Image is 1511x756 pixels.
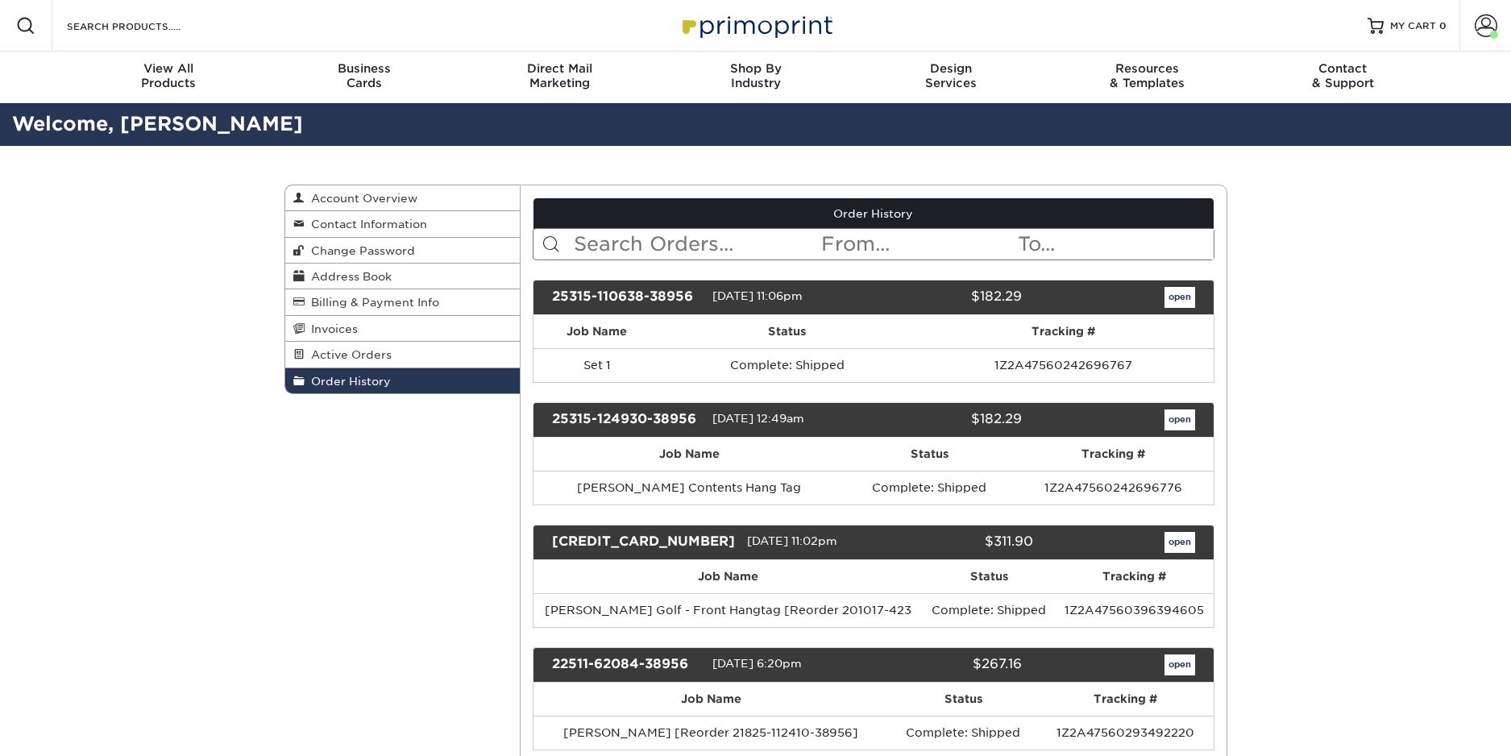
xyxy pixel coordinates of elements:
[285,289,521,315] a: Billing & Payment Info
[1055,560,1213,593] th: Tracking #
[712,657,802,670] span: [DATE] 6:20pm
[820,229,1016,260] input: From...
[285,368,521,393] a: Order History
[712,412,804,425] span: [DATE] 12:49am
[1016,229,1213,260] input: To...
[1037,716,1213,750] td: 1Z2A47560293492220
[853,61,1049,90] div: Services
[71,52,267,103] a: View AllProducts
[914,348,1213,382] td: 1Z2A47560242696767
[533,716,889,750] td: [PERSON_NAME] [Reorder 21825-112410-38956]
[861,409,1034,430] div: $182.29
[1049,61,1245,90] div: & Templates
[285,238,521,264] a: Change Password
[71,61,267,90] div: Products
[889,683,1038,716] th: Status
[658,52,853,103] a: Shop ByIndustry
[305,218,427,231] span: Contact Information
[845,438,1014,471] th: Status
[861,287,1034,308] div: $182.29
[1245,52,1441,103] a: Contact& Support
[305,296,439,309] span: Billing & Payment Info
[1014,471,1214,505] td: 1Z2A47560242696776
[747,534,837,547] span: [DATE] 11:02pm
[923,560,1056,593] th: Status
[71,61,267,76] span: View All
[1164,654,1195,675] a: open
[533,560,923,593] th: Job Name
[914,315,1213,348] th: Tracking #
[923,593,1056,627] td: Complete: Shipped
[305,192,417,205] span: Account Overview
[285,185,521,211] a: Account Overview
[305,348,392,361] span: Active Orders
[658,61,853,76] span: Shop By
[266,61,462,76] span: Business
[660,315,914,348] th: Status
[845,471,1014,505] td: Complete: Shipped
[889,716,1038,750] td: Complete: Shipped
[462,61,658,90] div: Marketing
[533,348,660,382] td: Set 1
[266,61,462,90] div: Cards
[1037,683,1213,716] th: Tracking #
[853,61,1049,76] span: Design
[285,264,521,289] a: Address Book
[1245,61,1441,90] div: & Support
[540,409,712,430] div: 25315-124930-38956
[1049,61,1245,76] span: Resources
[533,198,1214,229] a: Order History
[861,654,1034,675] div: $267.16
[712,289,803,302] span: [DATE] 11:06pm
[285,342,521,368] a: Active Orders
[540,532,747,553] div: [CREDIT_CARD_NUMBER]
[533,315,660,348] th: Job Name
[572,229,820,260] input: Search Orders...
[660,348,914,382] td: Complete: Shipped
[533,438,845,471] th: Job Name
[1439,20,1447,31] span: 0
[1164,287,1195,308] a: open
[266,52,462,103] a: BusinessCards
[884,532,1045,553] div: $311.90
[305,244,415,257] span: Change Password
[853,52,1049,103] a: DesignServices
[305,375,391,388] span: Order History
[533,471,845,505] td: [PERSON_NAME] Contents Hang Tag
[540,654,712,675] div: 22511-62084-38956
[305,322,358,335] span: Invoices
[658,61,853,90] div: Industry
[1390,19,1436,33] span: MY CART
[1049,52,1245,103] a: Resources& Templates
[1164,532,1195,553] a: open
[462,52,658,103] a: Direct MailMarketing
[285,211,521,237] a: Contact Information
[540,287,712,308] div: 25315-110638-38956
[285,316,521,342] a: Invoices
[1245,61,1441,76] span: Contact
[1164,409,1195,430] a: open
[462,61,658,76] span: Direct Mail
[533,593,923,627] td: [PERSON_NAME] Golf - Front Hangtag [Reorder 201017-423
[65,16,222,35] input: SEARCH PRODUCTS.....
[1014,438,1214,471] th: Tracking #
[533,683,889,716] th: Job Name
[305,270,392,283] span: Address Book
[675,8,836,43] img: Primoprint
[1055,593,1213,627] td: 1Z2A47560396394605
